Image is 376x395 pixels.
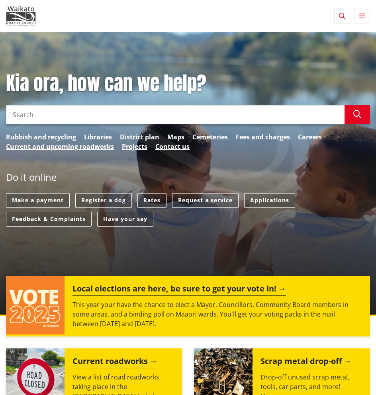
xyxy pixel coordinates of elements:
[97,212,153,227] a: Have your say
[6,172,57,186] h2: Do it online
[120,132,159,142] a: District plan
[75,193,132,208] a: Register a dog
[137,193,166,208] a: Rates
[6,276,370,336] a: Local elections are here, be sure to get your vote in! This year your have the chance to elect a ...
[6,142,114,151] a: Current and upcoming roadworks
[339,362,368,390] iframe: Messenger Launcher
[84,132,112,142] a: Libraries
[6,105,345,124] input: Search input
[172,193,239,208] a: Request a service
[6,132,76,142] a: Rubbish and recycling
[6,212,92,227] a: Feedback & Complaints
[6,276,65,334] img: Vote 2025
[236,132,290,142] a: Fees and charges
[298,132,322,142] a: Careers
[6,193,70,208] a: Make a payment
[244,193,295,208] a: Applications
[72,284,286,296] h2: Local elections are here, be sure to get your vote in!
[122,142,147,151] a: Projects
[72,356,157,368] h2: Current roadworks
[6,72,370,95] h1: Kia ora, how can we help?
[260,356,351,368] h2: Scrap metal drop-off
[167,132,184,142] a: Maps
[72,300,362,329] p: This year your have the chance to elect a Mayor, Councillors, Community Board members in some are...
[192,132,228,142] a: Cemeteries
[155,142,190,151] a: Contact us
[6,6,36,26] img: Waikato District Council - Te Kaunihera aa Takiwaa o Waikato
